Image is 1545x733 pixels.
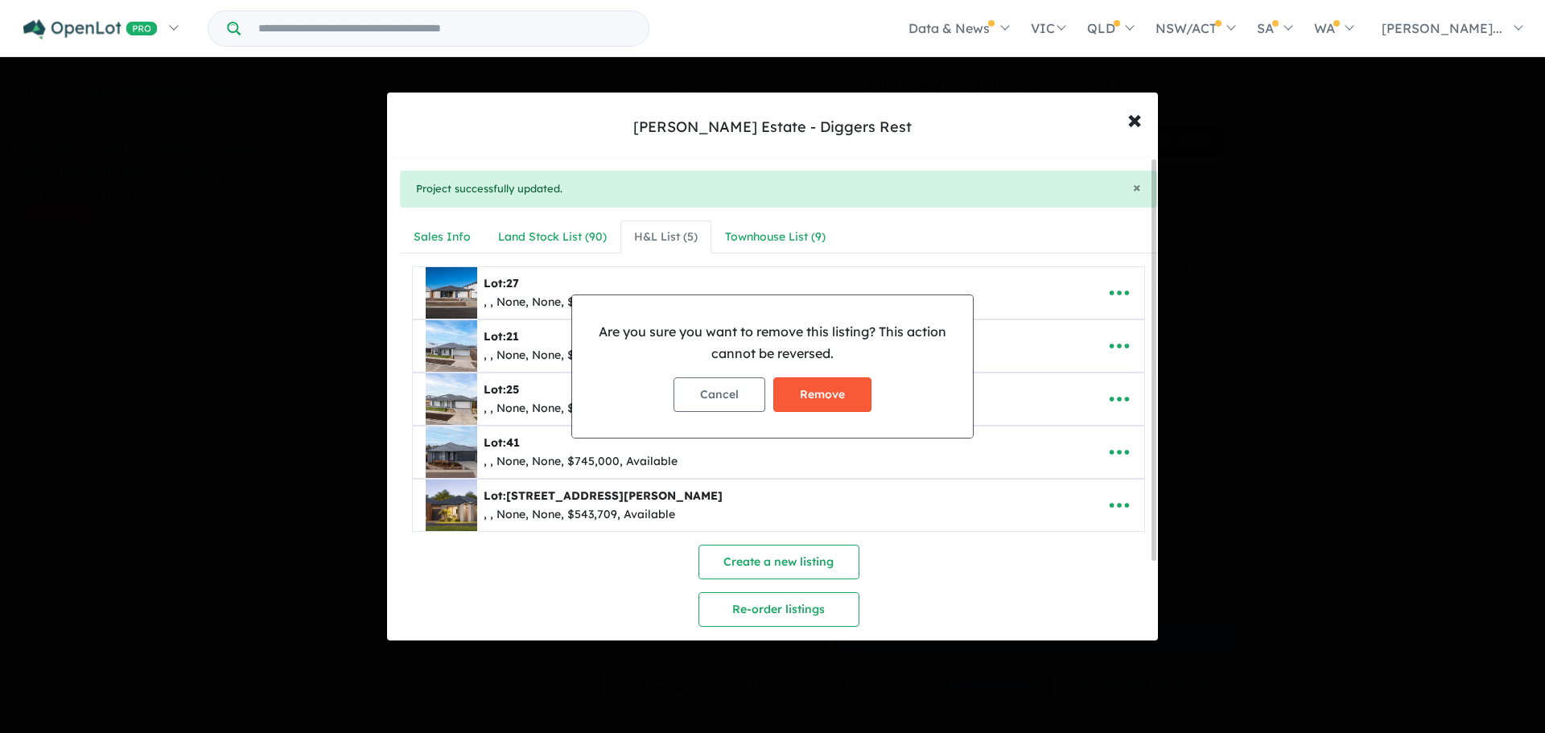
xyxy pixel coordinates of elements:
[585,321,960,364] p: Are you sure you want to remove this listing? This action cannot be reversed.
[674,377,765,412] button: Cancel
[1382,20,1502,36] span: [PERSON_NAME]...
[244,11,645,46] input: Try estate name, suburb, builder or developer
[23,19,158,39] img: Openlot PRO Logo White
[773,377,871,412] button: Remove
